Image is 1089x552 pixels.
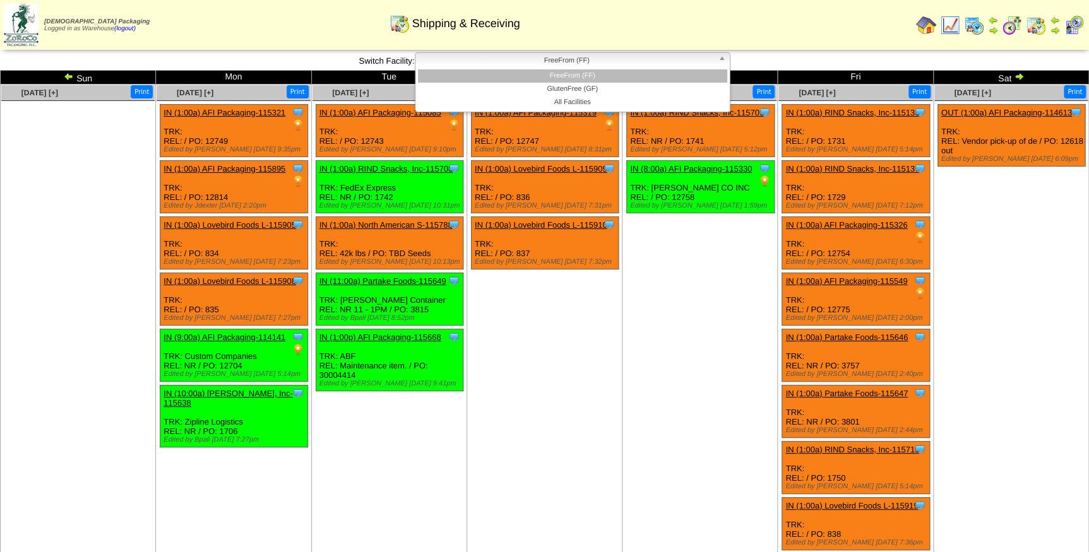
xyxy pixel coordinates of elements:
[316,273,463,326] div: TRK: [PERSON_NAME] Container REL: NR 11 - 1PM / PO: 3815
[913,162,926,175] img: Tooltip
[988,15,998,25] img: arrowleft.gif
[785,314,929,322] div: Edited by [PERSON_NAME] [DATE] 2:00pm
[164,389,292,408] a: IN (10:00a) [PERSON_NAME], Inc-115638
[913,499,926,512] img: Tooltip
[627,105,775,157] div: TRK: REL: NR / PO: 1741
[475,202,619,209] div: Edited by [PERSON_NAME] [DATE] 7:31pm
[630,108,764,117] a: IN (1:00a) RIND Snacks, Inc-115709
[1064,85,1086,98] button: Print
[418,96,727,109] li: All Facilities
[988,25,998,35] img: arrowright.gif
[475,164,607,173] a: IN (1:00a) Lovebird Foods L-115909
[332,88,369,97] span: [DATE] [+]
[758,106,771,119] img: Tooltip
[785,332,908,342] a: IN (1:00a) Partake Foods-115646
[758,162,771,175] img: Tooltip
[475,258,619,266] div: Edited by [PERSON_NAME] [DATE] 7:32pm
[475,146,619,153] div: Edited by [PERSON_NAME] [DATE] 8:31pm
[782,329,930,382] div: TRK: REL: NR / PO: 3757
[785,202,929,209] div: Edited by [PERSON_NAME] [DATE] 7:12pm
[448,218,460,231] img: Tooltip
[164,164,285,173] a: IN (1:00a) AFI Packaging-115895
[785,164,919,173] a: IN (1:00a) RIND Snacks, Inc-115137
[913,331,926,343] img: Tooltip
[164,436,307,443] div: Edited by Bpali [DATE] 7:27pm
[164,276,296,286] a: IN (1:00a) Lovebird Foods L-115908
[471,217,619,269] div: TRK: REL: / PO: 837
[1069,106,1082,119] img: Tooltip
[785,539,929,546] div: Edited by [PERSON_NAME] [DATE] 7:36pm
[782,385,930,438] div: TRK: REL: NR / PO: 3801
[131,85,153,98] button: Print
[418,83,727,96] li: GlutenFree (GF)
[420,53,713,68] span: FreeFrom (FF)
[316,105,463,157] div: TRK: REL: / PO: 12743
[164,314,307,322] div: Edited by [PERSON_NAME] [DATE] 7:27pm
[448,162,460,175] img: Tooltip
[160,161,308,213] div: TRK: REL: / PO: 12814
[1026,15,1046,35] img: calendarinout.gif
[292,331,304,343] img: Tooltip
[319,146,463,153] div: Edited by [PERSON_NAME] [DATE] 9:10pm
[1050,15,1060,25] img: arrowleft.gif
[160,105,308,157] div: TRK: REL: / PO: 12749
[164,332,285,342] a: IN (9:00a) AFI Packaging-114141
[160,217,308,269] div: TRK: REL: / PO: 834
[799,88,835,97] a: [DATE] [+]
[785,276,907,286] a: IN (1:00a) AFI Packaging-115549
[292,119,304,131] img: PO
[941,108,1072,117] a: OUT (1:00a) AFI Packaging-114613
[782,161,930,213] div: TRK: REL: / PO: 1729
[319,108,441,117] a: IN (1:00a) AFI Packaging-115085
[412,17,520,30] span: Shipping & Receiving
[471,105,619,157] div: TRK: REL: / PO: 12747
[475,108,597,117] a: IN (1:00a) AFI Packaging-115319
[1064,15,1084,35] img: calendarcustomer.gif
[785,370,929,378] div: Edited by [PERSON_NAME] [DATE] 2:40pm
[603,162,616,175] img: Tooltip
[785,146,929,153] div: Edited by [PERSON_NAME] [DATE] 5:14pm
[292,106,304,119] img: Tooltip
[64,71,74,81] img: arrowleft.gif
[292,175,304,187] img: PO
[940,15,960,35] img: line_graph.gif
[913,443,926,455] img: Tooltip
[319,164,453,173] a: IN (1:00a) RIND Snacks, Inc-115708
[292,343,304,356] img: PO
[160,385,308,447] div: TRK: Zipline Logistics REL: NR / PO: 1706
[319,380,463,387] div: Edited by [PERSON_NAME] [DATE] 9:41pm
[916,15,936,35] img: home.gif
[782,442,930,494] div: TRK: REL: / PO: 1750
[4,4,39,46] img: zoroco-logo-small.webp
[785,220,907,230] a: IN (1:00a) AFI Packaging-115326
[448,331,460,343] img: Tooltip
[292,274,304,287] img: Tooltip
[292,162,304,175] img: Tooltip
[164,146,307,153] div: Edited by [PERSON_NAME] [DATE] 9:35pm
[21,88,58,97] span: [DATE] [+]
[913,287,926,300] img: PO
[316,161,463,213] div: TRK: FedEx Express REL: NR / PO: 1742
[778,71,933,85] td: Fri
[758,175,771,187] img: PO
[1002,15,1022,35] img: calendarblend.gif
[908,85,931,98] button: Print
[782,498,930,550] div: TRK: REL: / PO: 838
[630,146,774,153] div: Edited by [PERSON_NAME] [DATE] 5:12pm
[753,85,775,98] button: Print
[319,332,441,342] a: IN (1:00p) AFI Packaging-115668
[603,119,616,131] img: PO
[164,370,307,378] div: Edited by [PERSON_NAME] [DATE] 5:14pm
[44,18,150,32] span: Logged in as Warehouse
[785,445,919,454] a: IN (1:00a) RIND Snacks, Inc-115710
[603,218,616,231] img: Tooltip
[390,13,410,33] img: calendarinout.gif
[448,274,460,287] img: Tooltip
[292,218,304,231] img: Tooltip
[941,155,1085,163] div: Edited by [PERSON_NAME] [DATE] 6:09pm
[1014,71,1024,81] img: arrowright.gif
[448,119,460,131] img: PO
[782,105,930,157] div: TRK: REL: / PO: 1731
[937,105,1085,167] div: TRK: REL: Vendor pick-up of de / PO: 12618 out
[785,426,929,434] div: Edited by [PERSON_NAME] [DATE] 2:44pm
